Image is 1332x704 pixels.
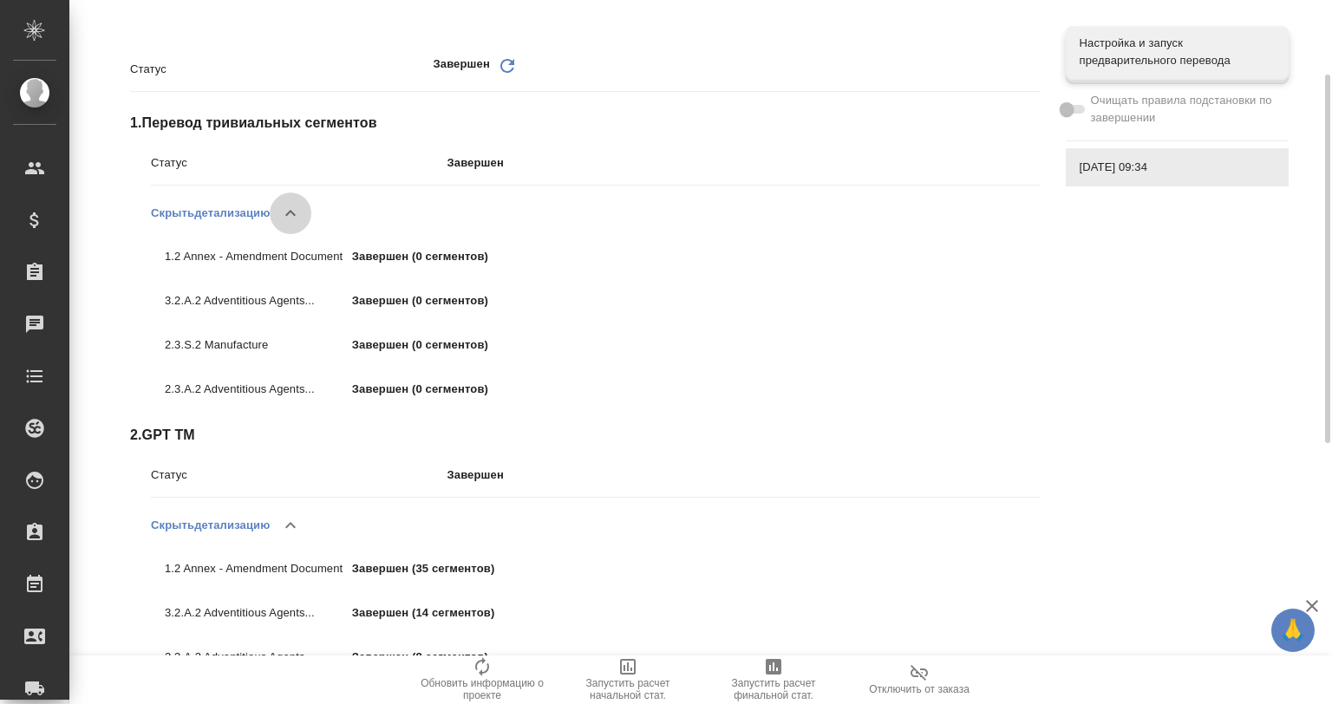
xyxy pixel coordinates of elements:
p: 2.3.S.2 Manufacture [165,336,352,354]
button: Запустить расчет начальной стат. [555,655,701,704]
p: Статус [151,466,447,484]
p: Статус [151,154,447,172]
span: Обновить информацию о проекте [420,677,545,701]
p: Завершен (8 сегментов) [352,649,539,666]
p: 3.2.A.2 Adventitious Agents... [165,604,352,622]
p: Завершен (0 сегментов) [352,292,539,310]
p: Завершен (0 сегментов) [352,336,539,354]
p: 3.2.A.2 Adventitious Agents... [165,292,352,310]
span: Отключить от заказа [869,683,970,695]
p: 1.2 Annex - Amendment Document [165,248,352,265]
span: 🙏 [1278,612,1308,649]
p: Завершен [447,154,1040,172]
p: Завершен (14 сегментов) [352,604,539,622]
div: Настройка и запуск предварительного перевода [1066,26,1289,78]
div: [DATE] 09:34 [1066,148,1289,186]
p: 1.2 Annex - Amendment Document [165,560,352,577]
p: 2.3.A.2 Adventitious Agents... [165,381,352,398]
button: Обновить информацию о проекте [409,655,555,704]
p: Завершен (0 сегментов) [352,381,539,398]
span: 2 . GPT TM [130,425,1040,446]
span: [DATE] 09:34 [1080,159,1275,176]
p: 2.3.A.2 Adventitious Agents... [165,649,352,666]
span: Очищать правила подстановки по завершении [1091,92,1276,127]
button: Скрытьдетализацию [151,505,270,546]
button: Запустить расчет финальной стат. [701,655,846,704]
span: 1 . Перевод тривиальных сегментов [130,113,1040,134]
p: Завершен [434,55,490,82]
p: Завершен (0 сегментов) [352,248,539,265]
p: Завершен (35 сегментов) [352,560,539,577]
span: Запустить расчет финальной стат. [711,677,836,701]
button: 🙏 [1271,609,1315,652]
span: Настройка и запуск предварительного перевода [1080,35,1275,69]
p: Завершен [447,466,1040,484]
p: Статус [130,61,434,78]
button: Скрытьдетализацию [151,192,270,234]
span: Запустить расчет начальной стат. [565,677,690,701]
button: Отключить от заказа [846,655,992,704]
